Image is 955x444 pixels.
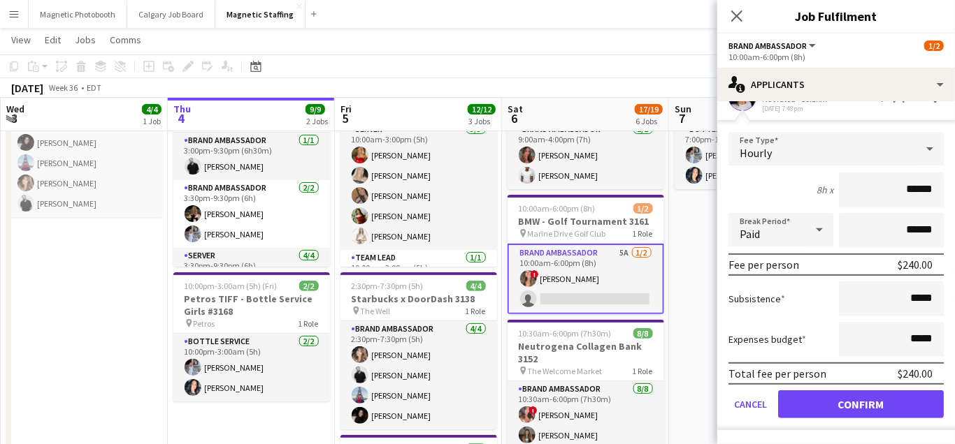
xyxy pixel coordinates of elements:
span: Edit [45,34,61,46]
app-card-role: Brand Ambassador2/23:30pm-9:30pm (6h)[PERSON_NAME][PERSON_NAME] [173,180,330,248]
app-card-role: Team Lead1/110:00am-3:00pm (5h) [340,250,497,297]
div: Fee per person [728,258,799,272]
div: Applicants [717,68,955,101]
span: 12/12 [468,104,496,114]
span: 1/2 [633,203,653,214]
span: Paid [740,227,760,241]
a: Jobs [69,31,101,49]
div: EDT [87,82,101,93]
h3: Starbucks x DoorDash 3138 [340,293,497,305]
span: ! [531,270,539,279]
button: Cancel [728,390,773,418]
h3: BMW - Golf Tournament 3161 [508,215,664,228]
span: Sun [675,103,691,115]
app-card-role: Bottle Service2/27:00pm-12:00am (5h)[PERSON_NAME][PERSON_NAME] [675,121,831,189]
div: 1 Job [143,116,161,126]
button: Brand Ambassador [728,40,818,51]
div: 2 Jobs [306,116,328,126]
span: 6 [505,110,523,126]
app-card-role: Server4/43:30pm-9:30pm (6h) [173,248,330,356]
span: Marine Drive Golf Club [528,228,606,239]
span: Thu [173,103,191,115]
span: 4/4 [142,104,161,114]
button: Magnetic Staffing [215,1,306,28]
span: Comms [110,34,141,46]
div: 8h x [817,184,833,196]
span: 10:00pm-3:00am (5h) (Fri) [185,281,278,291]
app-card-role: Brand Ambassador4/42:30pm-7:30pm (5h)[PERSON_NAME][PERSON_NAME][PERSON_NAME][PERSON_NAME] [340,321,497,429]
div: $240.00 [898,258,933,272]
span: 4 [171,110,191,126]
div: 3 Jobs [468,116,495,126]
span: 9/9 [306,104,325,114]
a: Edit [39,31,66,49]
span: Week 36 [46,82,81,93]
app-job-card: 10:00pm-3:00am (5h) (Fri)2/2Petros TIFF - Bottle Service Girls #3168 Petros1 RoleBottle Service2/... [173,272,330,401]
span: Jobs [75,34,96,46]
span: 1 Role [633,228,653,239]
span: The Welcome Market [528,366,603,376]
span: 4/4 [466,281,486,291]
span: Sat [508,103,523,115]
span: 1 Role [633,366,653,376]
span: 1 Role [466,306,486,316]
app-job-card: 3:00pm-4:00pm (1h)4/4Starbucks Virtual Training Virtual Call1 RoleBrand Ambassador4/43:00pm-4:00p... [6,60,163,217]
span: 8/8 [633,328,653,339]
span: Hourly [740,146,772,160]
span: 3 [4,110,24,126]
a: View [6,31,36,49]
span: Brand Ambassador [728,40,807,51]
app-card-role: Bottle Service2/210:00pm-3:00am (5h)[PERSON_NAME][PERSON_NAME] [173,334,330,401]
app-job-card: 2:30pm-7:30pm (5h)4/4Starbucks x DoorDash 3138 The Well1 RoleBrand Ambassador4/42:30pm-7:30pm (5h... [340,272,497,429]
app-job-card: In progress3:00pm-9:30pm (6h30m)7/7Neutrogena Collagen Bank 3152 The Welcome Market3 RolesBrand A... [173,60,330,267]
label: Expenses budget [728,333,806,346]
div: 6 Jobs [636,116,662,126]
span: 10:30am-6:00pm (7h30m) [519,328,612,339]
h3: Neutrogena Collagen Bank 3152 [508,340,664,365]
span: 7 [673,110,691,126]
app-card-role: Brand Ambassador2/29:00am-4:00pm (7h)[PERSON_NAME][PERSON_NAME] [508,121,664,189]
app-card-role: Brand Ambassador1/13:00pm-9:30pm (6h30m)[PERSON_NAME] [173,133,330,180]
span: Fri [340,103,352,115]
button: Calgary Job Board [127,1,215,28]
span: ! [529,406,538,415]
span: View [11,34,31,46]
div: $240.00 [898,367,933,380]
span: 5 [338,110,352,126]
div: [DATE] 7:48pm [762,104,836,113]
span: The Well [361,306,391,316]
span: 2:30pm-7:30pm (5h) [352,281,424,291]
app-job-card: 10:00am-3:00pm (5h)6/6MetalWorks Corporate BBQ 2435 Woodbridge2 RolesServer5/510:00am-3:00pm (5h)... [340,60,497,267]
h3: Petros TIFF - Bottle Service Girls #3168 [173,293,330,318]
h3: Job Fulfilment [717,7,955,25]
span: 10:00am-6:00pm (8h) [519,203,596,214]
a: Comms [104,31,147,49]
button: Magnetic Photobooth [29,1,127,28]
span: Wed [6,103,24,115]
div: Total fee per person [728,367,826,380]
div: [DATE] [11,81,43,95]
span: 2/2 [299,281,319,291]
span: Petros [194,318,215,329]
label: Subsistence [728,293,785,305]
app-card-role: Server5/510:00am-3:00pm (5h)[PERSON_NAME][PERSON_NAME][PERSON_NAME][PERSON_NAME][PERSON_NAME] [340,121,497,250]
app-job-card: 10:00am-6:00pm (8h)1/2BMW - Golf Tournament 3161 Marine Drive Golf Club1 RoleBrand Ambassador5A1/... [508,195,664,314]
div: 10:00am-6:00pm (8h) [728,52,944,62]
span: 1/2 [924,40,944,51]
app-card-role: Brand Ambassador5A1/210:00am-6:00pm (8h)![PERSON_NAME] [508,244,664,314]
span: 17/19 [635,104,663,114]
button: Confirm [778,390,944,418]
span: 1 Role [299,318,319,329]
app-card-role: Brand Ambassador4/43:00pm-4:00pm (1h)[PERSON_NAME][PERSON_NAME][PERSON_NAME][PERSON_NAME] [6,109,163,217]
